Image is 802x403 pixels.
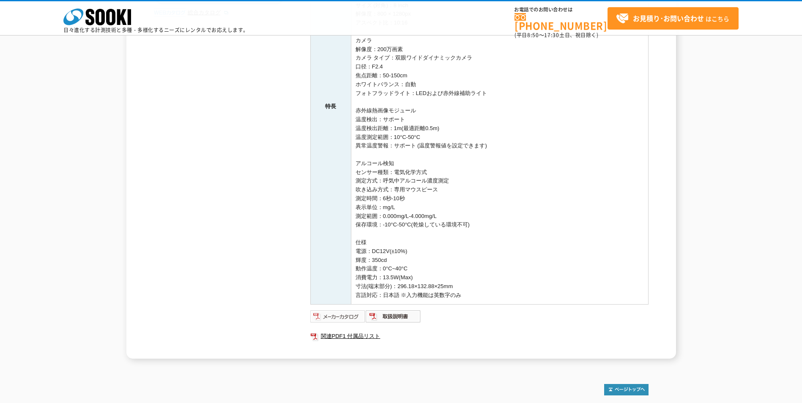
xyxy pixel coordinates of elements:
img: メーカーカタログ [310,310,366,323]
span: (平日 ～ 土日、祝日除く) [515,31,598,39]
span: 8:50 [527,31,539,39]
a: メーカーカタログ [310,315,366,321]
strong: お見積り･お問い合わせ [633,13,704,23]
span: 17:30 [544,31,559,39]
span: はこちら [616,12,729,25]
a: [PHONE_NUMBER] [515,13,608,30]
img: トップページへ [604,384,649,395]
p: 日々進化する計測技術と多種・多様化するニーズにレンタルでお応えします。 [63,27,249,33]
a: 関連PDF1 付属品リスト [310,331,649,342]
a: 取扱説明書 [366,315,421,321]
span: お電話でのお問い合わせは [515,7,608,12]
img: 取扱説明書 [366,310,421,323]
a: お見積り･お問い合わせはこちら [608,7,739,30]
